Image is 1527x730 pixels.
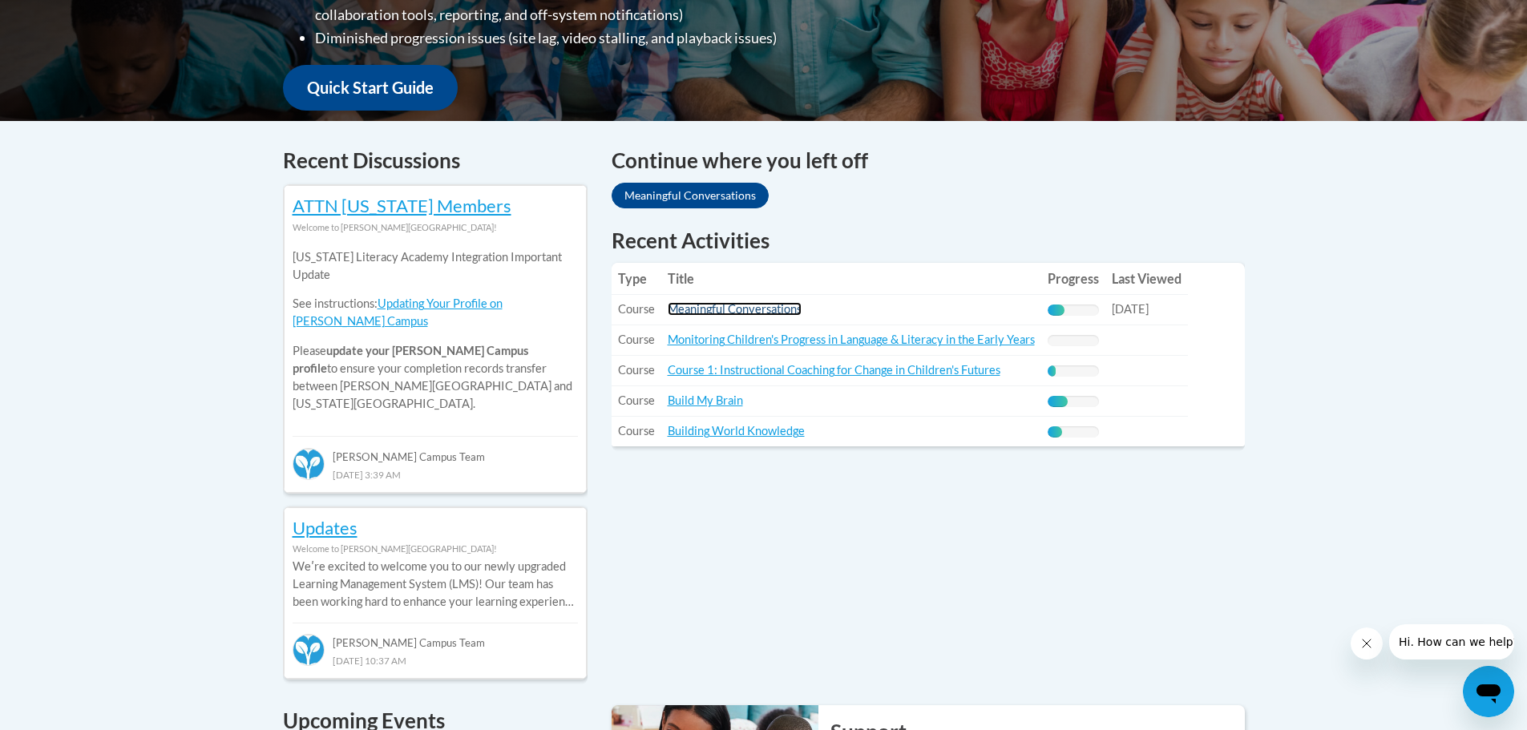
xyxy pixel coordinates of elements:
[618,393,655,407] span: Course
[293,295,578,330] p: See instructions:
[293,466,578,483] div: [DATE] 3:39 AM
[668,302,802,316] a: Meaningful Conversations
[283,145,588,176] h4: Recent Discussions
[283,65,458,111] a: Quick Start Guide
[1105,263,1188,295] th: Last Viewed
[618,363,655,377] span: Course
[618,424,655,438] span: Course
[618,302,655,316] span: Course
[612,263,661,295] th: Type
[1048,426,1063,438] div: Progress, %
[618,333,655,346] span: Course
[293,436,578,465] div: [PERSON_NAME] Campus Team
[315,26,864,50] li: Diminished progression issues (site lag, video stalling, and playback issues)
[612,183,769,208] a: Meaningful Conversations
[612,145,1245,176] h4: Continue where you left off
[668,424,805,438] a: Building World Knowledge
[293,296,503,328] a: Updating Your Profile on [PERSON_NAME] Campus
[668,393,743,407] a: Build My Brain
[293,540,578,558] div: Welcome to [PERSON_NAME][GEOGRAPHIC_DATA]!
[1463,666,1514,717] iframe: Button to launch messaging window
[293,344,528,375] b: update your [PERSON_NAME] Campus profile
[1389,624,1514,659] iframe: Message from company
[293,623,578,651] div: [PERSON_NAME] Campus Team
[612,226,1245,255] h1: Recent Activities
[293,558,578,611] p: Weʹre excited to welcome you to our newly upgraded Learning Management System (LMS)! Our team has...
[1041,263,1105,295] th: Progress
[1112,302,1149,316] span: [DATE]
[293,248,578,284] p: [US_STATE] Literacy Academy Integration Important Update
[1351,627,1383,659] iframe: Close message
[293,517,358,538] a: Updates
[661,263,1041,295] th: Title
[1048,396,1068,407] div: Progress, %
[1048,365,1056,377] div: Progress, %
[1048,305,1064,316] div: Progress, %
[668,333,1035,346] a: Monitoring Children's Progress in Language & Literacy in the Early Years
[293,195,511,216] a: ATTN [US_STATE] Members
[10,11,130,24] span: Hi. How can we help?
[293,236,578,425] div: Please to ensure your completion records transfer between [PERSON_NAME][GEOGRAPHIC_DATA] and [US_...
[293,651,578,669] div: [DATE] 10:37 AM
[668,363,1000,377] a: Course 1: Instructional Coaching for Change in Children's Futures
[293,219,578,236] div: Welcome to [PERSON_NAME][GEOGRAPHIC_DATA]!
[293,634,325,666] img: Cox Campus Team
[293,448,325,480] img: Cox Campus Team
